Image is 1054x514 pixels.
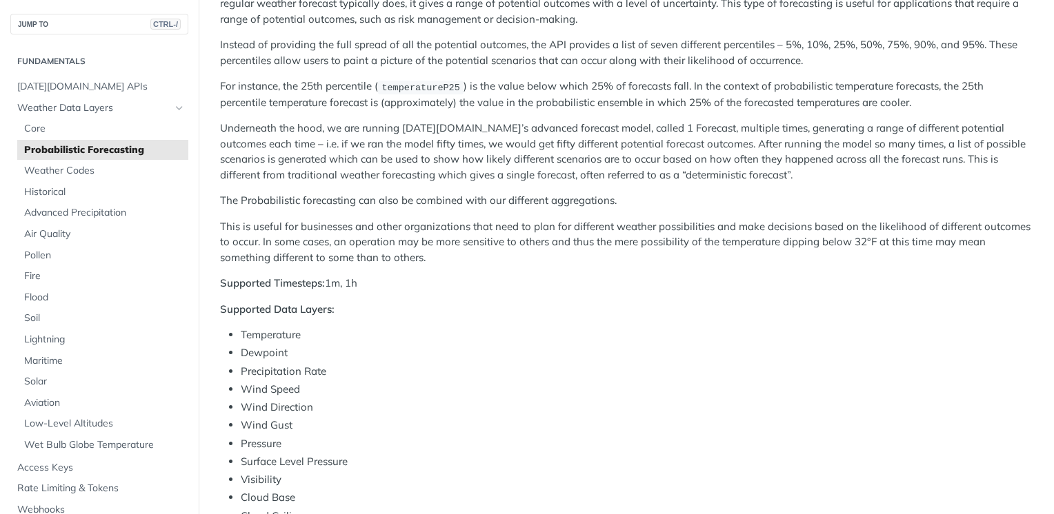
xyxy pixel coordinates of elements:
a: Lightning [17,329,188,350]
p: For instance, the 25th percentile ( ) is the value below which 25% of forecasts fall. In the cont... [220,79,1033,110]
a: Maritime [17,351,188,371]
span: Weather Data Layers [17,101,170,115]
li: Precipitation Rate [241,364,1033,380]
a: Fire [17,266,188,287]
a: Pollen [17,245,188,266]
span: Wet Bulb Globe Temperature [24,438,185,452]
span: Historical [24,185,185,199]
span: Advanced Precipitation [24,206,185,220]
li: Dewpoint [241,345,1033,361]
li: Surface Level Pressure [241,454,1033,470]
li: Wind Direction [241,400,1033,415]
span: CTRL-/ [150,19,181,30]
strong: Supported Timesteps: [220,276,325,289]
span: Fire [24,269,185,283]
p: Underneath the hood, we are running [DATE][DOMAIN_NAME]’s advanced forecast model, called 1 Forec... [220,121,1033,183]
p: 1m, 1h [220,276,1033,291]
a: Wet Bulb Globe Temperature [17,435,188,455]
a: Flood [17,287,188,308]
span: Flood [24,291,185,305]
h2: Fundamentals [10,55,188,68]
span: Aviation [24,396,185,410]
a: Weather Data LayersHide subpages for Weather Data Layers [10,98,188,119]
p: This is useful for businesses and other organizations that need to plan for different weather pos... [220,219,1033,266]
span: Weather Codes [24,164,185,178]
a: Aviation [17,393,188,413]
span: Core [24,122,185,136]
span: Low-Level Altitudes [24,417,185,431]
a: Core [17,119,188,139]
p: The Probabilistic forecasting can also be combined with our different aggregations. [220,193,1033,209]
a: Historical [17,182,188,203]
a: Low-Level Altitudes [17,413,188,434]
span: Lightning [24,333,185,347]
strong: Supported Data Layers: [220,302,335,316]
p: Instead of providing the full spread of all the potential outcomes, the API provides a list of se... [220,37,1033,68]
span: Access Keys [17,461,185,475]
li: Wind Speed [241,382,1033,398]
span: Air Quality [24,227,185,241]
span: temperatureP25 [381,82,459,92]
li: Cloud Base [241,490,1033,506]
li: Temperature [241,327,1033,343]
a: Air Quality [17,224,188,245]
span: [DATE][DOMAIN_NAME] APIs [17,80,185,94]
a: Access Keys [10,458,188,478]
span: Probabilistic Forecasting [24,143,185,157]
span: Pollen [24,249,185,263]
span: Soil [24,311,185,325]
a: Weather Codes [17,161,188,181]
button: Hide subpages for Weather Data Layers [174,103,185,114]
span: Maritime [24,354,185,368]
span: Solar [24,375,185,389]
a: Solar [17,371,188,392]
li: Pressure [241,436,1033,452]
a: Probabilistic Forecasting [17,140,188,161]
button: JUMP TOCTRL-/ [10,14,188,34]
a: Soil [17,308,188,329]
span: Rate Limiting & Tokens [17,482,185,495]
a: Advanced Precipitation [17,203,188,223]
a: [DATE][DOMAIN_NAME] APIs [10,76,188,97]
li: Visibility [241,472,1033,488]
li: Wind Gust [241,418,1033,433]
a: Rate Limiting & Tokens [10,478,188,499]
